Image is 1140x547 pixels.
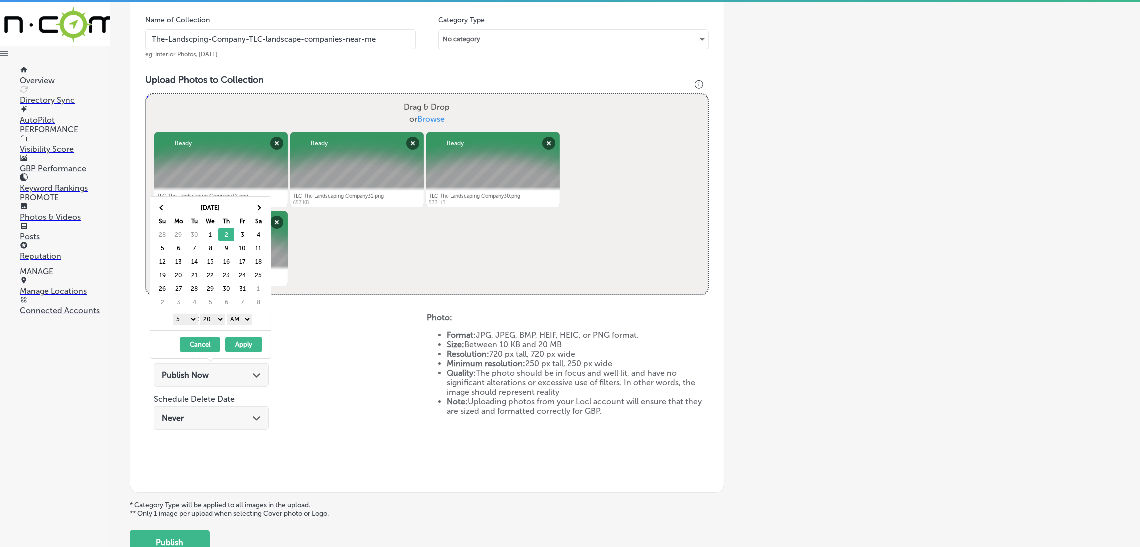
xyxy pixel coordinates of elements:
[145,74,709,85] h3: Upload Photos to Collection
[170,282,186,295] td: 27
[218,268,234,282] td: 23
[438,16,485,24] label: Category Type
[202,214,218,228] th: We
[447,359,525,368] strong: Minimum resolution:
[234,268,250,282] td: 24
[447,340,708,349] li: Between 10 KB and 20 MB
[234,214,250,228] th: Fr
[447,330,476,340] strong: Format:
[447,368,476,378] strong: Quality:
[20,212,110,222] p: Photos & Videos
[20,86,110,105] a: Directory Sync
[250,255,266,268] td: 18
[154,214,170,228] th: Su
[20,95,110,105] p: Directory Sync
[447,349,708,359] li: 720 px tall, 720 px wide
[218,255,234,268] td: 16
[154,295,170,309] td: 2
[234,282,250,295] td: 31
[20,144,110,154] p: Visibility Score
[202,268,218,282] td: 22
[170,295,186,309] td: 3
[225,337,262,352] button: Apply
[202,241,218,255] td: 8
[20,135,110,154] a: Visibility Score
[447,340,464,349] strong: Size:
[447,330,708,340] li: JPG, JPEG, BMP, HEIF, HEIC, or PNG format.
[20,106,110,125] a: AutoPilot
[20,76,110,85] p: Overview
[145,29,416,49] input: Title
[447,349,489,359] strong: Resolution:
[250,282,266,295] td: 1
[170,201,250,214] th: [DATE]
[250,241,266,255] td: 11
[20,306,110,315] p: Connected Accounts
[20,193,110,202] p: PROMOTE
[186,255,202,268] td: 14
[20,296,110,315] a: Connected Accounts
[170,228,186,241] td: 29
[154,311,271,326] div: :
[250,295,266,309] td: 8
[218,241,234,255] td: 9
[218,282,234,295] td: 30
[447,368,708,397] li: The photo should be in focus and well lit, and have no significant alterations or excessive use o...
[154,241,170,255] td: 5
[234,255,250,268] td: 17
[447,359,708,368] li: 250 px tall, 250 px wide
[234,241,250,255] td: 10
[154,255,170,268] td: 12
[186,241,202,255] td: 7
[427,313,452,322] strong: Photo:
[162,413,184,423] span: Never
[145,16,210,24] label: Name of Collection
[130,501,1120,518] p: * Category Type will be applied to all images in the upload. ** Only 1 image per upload when sele...
[234,228,250,241] td: 3
[154,394,235,404] label: Schedule Delete Date
[20,251,110,261] p: Reputation
[20,203,110,222] a: Photos & Videos
[154,228,170,241] td: 28
[186,268,202,282] td: 21
[186,228,202,241] td: 30
[447,397,708,416] li: Uploading photos from your Locl account will ensure that they are sized and formatted correctly f...
[218,214,234,228] th: Th
[439,31,708,47] div: No category
[170,241,186,255] td: 6
[20,154,110,173] a: GBP Performance
[170,214,186,228] th: Mo
[186,214,202,228] th: Tu
[250,214,266,228] th: Sa
[20,242,110,261] a: Reputation
[202,295,218,309] td: 5
[20,222,110,241] a: Posts
[170,255,186,268] td: 13
[20,115,110,125] p: AutoPilot
[202,228,218,241] td: 1
[170,268,186,282] td: 20
[20,277,110,296] a: Manage Locations
[20,125,110,134] p: PERFORMANCE
[20,174,110,193] a: Keyword Rankings
[447,397,468,406] strong: Note:
[20,232,110,241] p: Posts
[145,51,218,58] span: eg. Interior Photos, [DATE]
[186,282,202,295] td: 28
[186,295,202,309] td: 4
[202,255,218,268] td: 15
[20,183,110,193] p: Keyword Rankings
[162,370,209,380] span: Publish Now
[234,295,250,309] td: 7
[154,282,170,295] td: 26
[20,66,110,85] a: Overview
[20,286,110,296] p: Manage Locations
[20,267,110,276] p: MANAGE
[218,228,234,241] td: 2
[250,268,266,282] td: 25
[180,337,220,352] button: Cancel
[202,282,218,295] td: 29
[20,164,110,173] p: GBP Performance
[417,114,445,124] span: Browse
[154,268,170,282] td: 19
